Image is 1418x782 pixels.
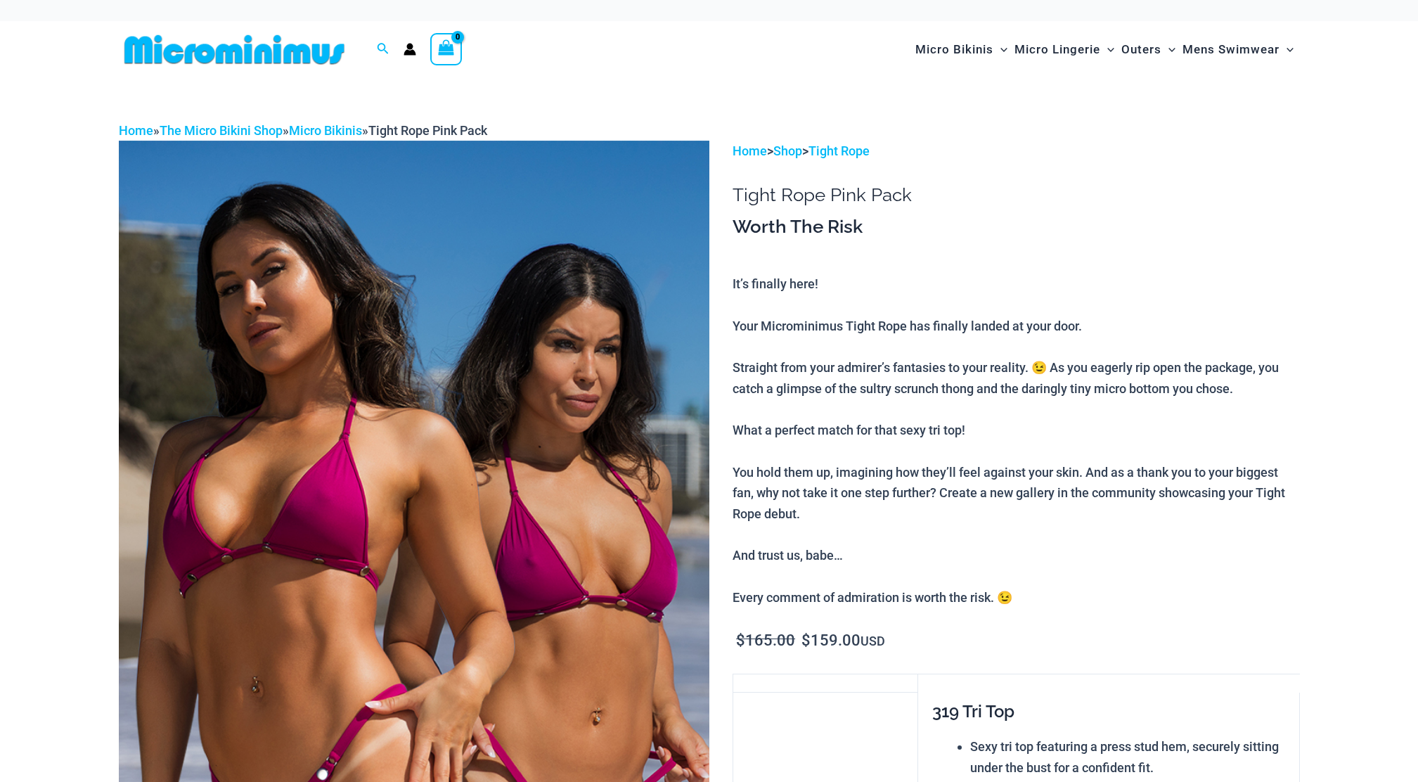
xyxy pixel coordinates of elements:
[119,34,350,65] img: MM SHOP LOGO FLAT
[736,632,795,649] bdi: 165.00
[1179,28,1297,71] a: Mens SwimwearMenu ToggleMenu Toggle
[1011,28,1118,71] a: Micro LingerieMenu ToggleMenu Toggle
[910,26,1300,73] nav: Site Navigation
[736,632,745,649] span: $
[1118,28,1179,71] a: OutersMenu ToggleMenu Toggle
[912,28,1011,71] a: Micro BikinisMenu ToggleMenu Toggle
[733,630,1299,652] p: USD
[801,632,861,649] bdi: 159.00
[733,143,767,158] a: Home
[404,43,416,56] a: Account icon link
[119,123,487,138] span: » » »
[119,123,153,138] a: Home
[377,41,389,58] a: Search icon link
[733,274,1299,608] p: It’s finally here! Your Microminimus Tight Rope has finally landed at your door. Straight from yo...
[1014,32,1100,68] span: Micro Lingerie
[932,701,1014,722] span: 319 Tri Top
[1161,32,1175,68] span: Menu Toggle
[160,123,283,138] a: The Micro Bikini Shop
[808,143,870,158] a: Tight Rope
[993,32,1007,68] span: Menu Toggle
[733,141,1299,162] p: > >
[1280,32,1294,68] span: Menu Toggle
[970,736,1286,778] li: Sexy tri top featuring a press stud hem, securely sitting under the bust for a confident fit.
[1182,32,1280,68] span: Mens Swimwear
[289,123,362,138] a: Micro Bikinis
[368,123,487,138] span: Tight Rope Pink Pack
[733,184,1299,206] h1: Tight Rope Pink Pack
[430,33,463,65] a: View Shopping Cart, empty
[915,32,993,68] span: Micro Bikinis
[801,632,811,649] span: $
[733,215,1299,239] h3: Worth The Risk
[1121,32,1161,68] span: Outers
[773,143,802,158] a: Shop
[1100,32,1114,68] span: Menu Toggle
